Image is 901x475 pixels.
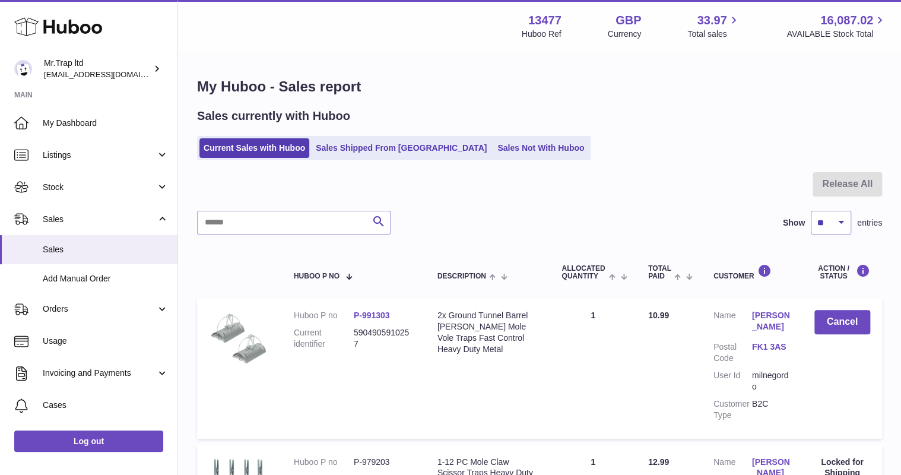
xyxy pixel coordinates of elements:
[528,12,561,28] strong: 13477
[43,182,156,193] span: Stock
[43,335,169,347] span: Usage
[44,58,151,80] div: Mr.Trap ltd
[752,341,791,353] a: FK1 3AS
[713,370,752,392] dt: User Id
[44,69,175,79] span: [EMAIL_ADDRESS][DOMAIN_NAME]
[713,398,752,421] dt: Customer Type
[713,341,752,364] dt: Postal Code
[209,310,268,365] img: $_57.JPG
[294,310,354,321] dt: Huboo P no
[43,303,156,315] span: Orders
[197,108,350,124] h2: Sales currently with Huboo
[814,264,870,280] div: Action / Status
[197,77,882,96] h1: My Huboo - Sales report
[354,311,390,320] a: P-991303
[294,327,354,350] dt: Current identifier
[786,28,887,40] span: AVAILABLE Stock Total
[648,311,669,320] span: 10.99
[294,273,340,280] span: Huboo P no
[608,28,642,40] div: Currency
[820,12,873,28] span: 16,087.02
[550,298,636,438] td: 1
[437,310,538,355] div: 2x Ground Tunnel Barrel [PERSON_NAME] Mole Vole Traps Fast Control Heavy Duty Metal
[713,310,752,335] dt: Name
[814,310,870,334] button: Cancel
[43,118,169,129] span: My Dashboard
[752,370,791,392] dd: milnegordo
[752,398,791,421] dd: B2C
[43,400,169,411] span: Cases
[648,265,671,280] span: Total paid
[786,12,887,40] a: 16,087.02 AVAILABLE Stock Total
[437,273,486,280] span: Description
[43,214,156,225] span: Sales
[857,217,882,229] span: entries
[43,273,169,284] span: Add Manual Order
[783,217,805,229] label: Show
[354,327,414,350] dd: 5904905910257
[312,138,491,158] a: Sales Shipped From [GEOGRAPHIC_DATA]
[648,457,669,467] span: 12.99
[616,12,641,28] strong: GBP
[687,12,740,40] a: 33.97 Total sales
[14,430,163,452] a: Log out
[752,310,791,332] a: [PERSON_NAME]
[687,28,740,40] span: Total sales
[43,150,156,161] span: Listings
[561,265,605,280] span: ALLOCATED Quantity
[697,12,726,28] span: 33.97
[14,60,32,78] img: office@grabacz.eu
[43,368,156,379] span: Invoicing and Payments
[199,138,309,158] a: Current Sales with Huboo
[522,28,561,40] div: Huboo Ref
[713,264,791,280] div: Customer
[43,244,169,255] span: Sales
[354,457,414,468] dd: P-979203
[294,457,354,468] dt: Huboo P no
[493,138,588,158] a: Sales Not With Huboo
